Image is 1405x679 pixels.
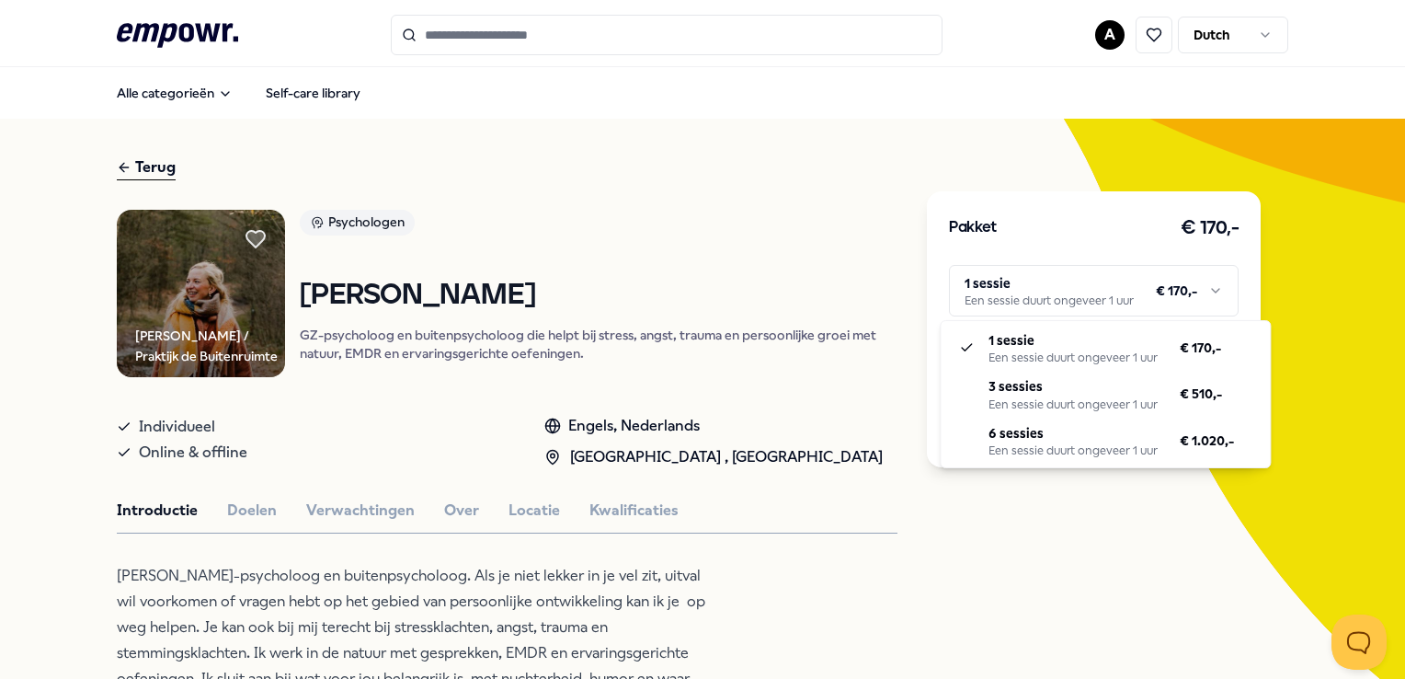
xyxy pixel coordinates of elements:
span: € 170,- [1180,338,1221,358]
p: 3 sessies [988,376,1158,397]
p: 6 sessies [988,423,1158,443]
span: € 1.020,- [1180,431,1234,451]
div: Een sessie duurt ongeveer 1 uur [988,397,1158,412]
div: Een sessie duurt ongeveer 1 uur [988,443,1158,458]
div: Een sessie duurt ongeveer 1 uur [988,351,1158,365]
span: € 510,- [1180,384,1222,404]
p: 1 sessie [988,330,1158,351]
